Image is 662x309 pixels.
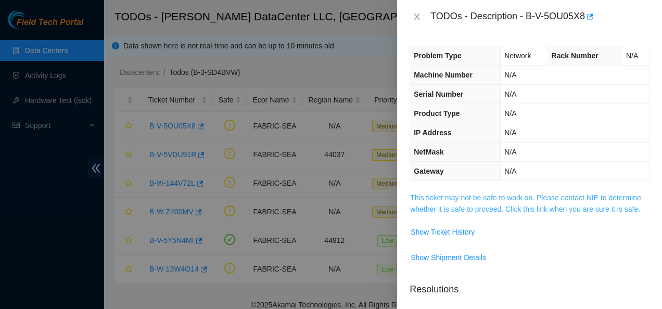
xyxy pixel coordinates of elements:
span: Machine Number [414,71,473,79]
span: NetMask [414,148,444,156]
button: Show Shipment Details [410,249,487,266]
span: N/A [504,128,516,137]
span: N/A [504,148,516,156]
span: Network [504,51,531,60]
span: Show Ticket History [411,226,475,238]
a: This ticket may not be safe to work on. Please contact NIE to determine whether it is safe to pro... [410,194,641,213]
span: Product Type [414,109,460,118]
button: Close [410,12,424,22]
span: N/A [504,109,516,118]
div: TODOs - Description - B-V-5OU05X8 [430,8,650,25]
span: N/A [626,51,638,60]
span: N/A [504,71,516,79]
span: N/A [504,167,516,175]
span: Show Shipment Details [411,252,486,263]
span: Rack Number [552,51,599,60]
p: Resolutions [410,274,650,297]
span: Serial Number [414,90,463,98]
span: Problem Type [414,51,462,60]
span: close [413,12,421,21]
span: IP Address [414,128,451,137]
button: Show Ticket History [410,224,475,240]
span: Gateway [414,167,444,175]
span: N/A [504,90,516,98]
